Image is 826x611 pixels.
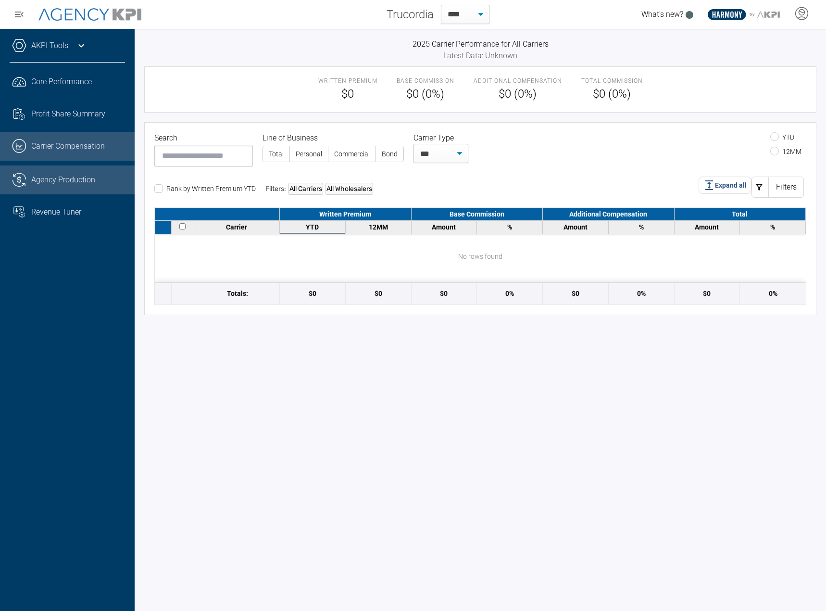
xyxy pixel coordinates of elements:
legend: Line of Business [263,132,404,144]
div: $0 [572,289,579,299]
span: Additional Compensation [474,76,562,85]
div: Base Commission [412,208,543,220]
div: Amount [414,223,475,231]
div: 0% [505,289,514,299]
label: 12MM [770,148,801,155]
div: Revenue Tuner [31,206,125,218]
label: Commercial [328,146,375,162]
span: Expand all [715,180,747,191]
div: $0 [309,289,316,299]
button: Filters [751,177,804,198]
div: $0 [375,289,382,299]
span: Agency Production [31,174,95,186]
div: Total [675,208,806,220]
a: AKPI Tools [31,40,68,51]
div: YTD [282,223,343,231]
div: % [479,223,540,231]
div: Additional Compensation [543,208,675,220]
div: Amount [677,223,738,231]
div: % [611,223,672,231]
label: Rank by Written Premium YTD [154,185,256,192]
div: 0% [769,289,777,299]
span: $0 (0%) [474,85,562,102]
div: Written Premium [280,208,412,220]
span: Total Commission [581,76,643,85]
label: Carrier Type [413,132,458,144]
h3: 2025 Carrier Performance for All Carriers [144,38,816,50]
span: Base Commission [397,76,454,85]
label: YTD [770,133,794,141]
label: Search [154,132,181,144]
div: 0% [637,289,646,299]
span: 12 months data from the last reported month [369,223,388,231]
div: Carrier [196,223,277,231]
div: $0 [703,289,711,299]
label: Total [263,146,289,162]
span: $0 [318,85,377,102]
span: Trucordia [387,6,434,23]
div: Filters [768,177,804,198]
button: Expand all [699,177,751,194]
span: Latest Data: Unknown [443,51,517,60]
label: Personal [290,146,328,162]
span: $0 (0%) [581,85,643,102]
span: Totals: [227,289,248,299]
label: Bond [376,146,403,162]
div: All Carriers [288,183,323,195]
div: All Wholesalers [325,183,373,195]
div: $0 [440,289,448,299]
span: Written Premium [318,76,377,85]
div: Amount [545,223,606,231]
div: % [742,223,803,231]
span: $0 (0%) [397,85,454,102]
span: What's new? [641,10,683,19]
img: AgencyKPI [38,8,141,21]
div: Profit Share Summary [31,108,125,120]
div: Filters: [265,183,373,195]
